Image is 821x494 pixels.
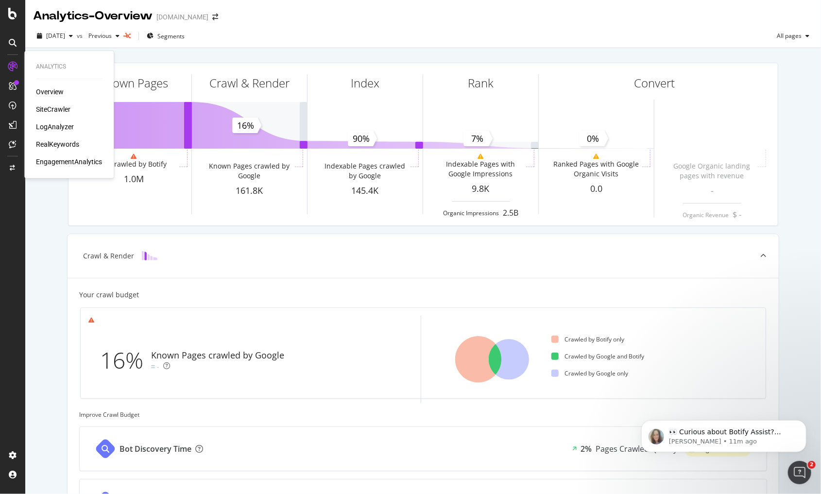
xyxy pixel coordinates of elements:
a: SiteCrawler [36,104,70,114]
div: arrow-right-arrow-left [212,14,218,20]
div: Indexable Pages crawled by Google [321,161,408,181]
div: Rank [468,75,494,91]
div: 1.0M [76,173,191,186]
span: 2 [808,461,816,469]
button: Segments [143,28,188,44]
div: Analytics - Overview [33,8,153,24]
button: Previous [85,28,123,44]
div: Crawl & Render [209,75,290,91]
div: Known Pages crawled by Google [151,349,284,362]
div: 16% [100,344,151,376]
div: Known Pages [100,75,169,91]
button: [DATE] [33,28,77,44]
div: Improve Crawl Budget [79,410,767,419]
a: Overview [36,87,64,97]
iframe: Intercom notifications message [627,400,821,468]
img: block-icon [142,251,157,260]
div: 2% [581,443,592,455]
div: Crawled by Botify only [551,335,624,343]
img: Equal [151,365,155,368]
span: Previous [85,32,112,40]
iframe: Intercom live chat [788,461,811,484]
div: Index [351,75,379,91]
span: Segments [157,32,185,40]
a: RealKeywords [36,139,79,149]
div: Indexable Pages with Google Impressions [437,159,524,179]
div: Crawl & Render [83,251,134,261]
div: Crawled by Google only [551,369,628,377]
div: Bot Discovery Time [120,443,191,455]
span: All pages [773,32,802,40]
div: Pages Crawled Quickly [596,443,677,455]
div: [DOMAIN_NAME] [156,12,208,22]
div: 145.4K [308,185,423,197]
div: Analytics [36,63,102,71]
span: 2025 Aug. 3rd [46,32,65,40]
span: vs [77,32,85,40]
div: 161.8K [192,185,307,197]
div: Pages crawled by Botify [90,159,167,169]
div: 9.8K [423,183,538,195]
div: Your crawl budget [79,290,139,300]
div: - [157,362,159,372]
a: LogAnalyzer [36,122,74,132]
a: Bot Discovery Time2%Pages Crawled Quicklywarning label [79,426,767,471]
div: 2.5B [503,207,518,219]
a: EngagementAnalytics [36,157,102,167]
div: Known Pages crawled by Google [205,161,292,181]
div: Crawled by Google and Botify [551,352,644,360]
div: Organic Impressions [443,209,499,217]
button: All pages [773,28,813,44]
